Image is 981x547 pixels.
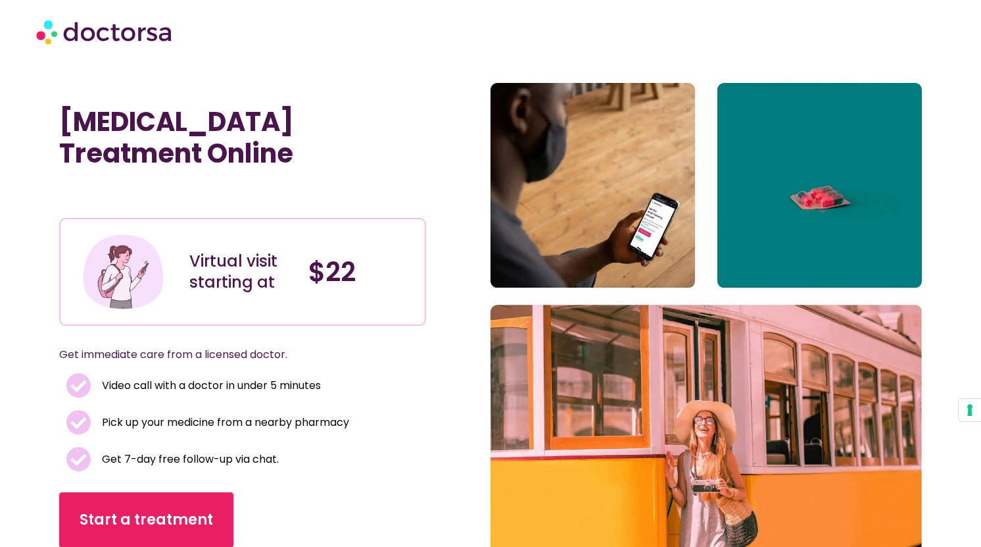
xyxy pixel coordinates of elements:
[99,413,349,432] span: Pick up your medicine from a nearby pharmacy
[959,399,981,421] button: Your consent preferences for tracking technologies
[80,509,213,531] span: Start a treatment
[59,106,426,169] h1: [MEDICAL_DATA] Treatment Online
[81,229,166,314] img: Illustration depicting a young woman in a casual outfit, engaged with her smartphone. She has a p...
[308,256,414,288] h4: $22
[99,450,279,469] span: Get 7-day free follow-up via chat.
[189,251,295,293] div: Virtual visit starting at
[99,377,321,395] span: Video call with a doctor in under 5 minutes​
[66,189,263,205] iframe: Customer reviews powered by Trustpilot
[59,346,395,364] p: Get immediate care from a licensed doctor.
